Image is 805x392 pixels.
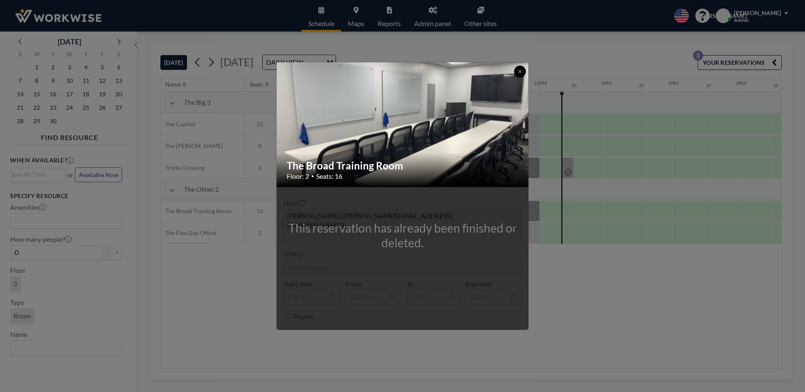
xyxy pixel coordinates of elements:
span: • [311,173,314,179]
span: Seats: 16 [316,172,342,180]
span: Floor: 2 [287,172,309,180]
img: 537.jpeg [277,30,529,219]
div: This reservation has already been finished or deleted. [277,221,528,250]
h2: The Broad Training Room [287,159,519,172]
